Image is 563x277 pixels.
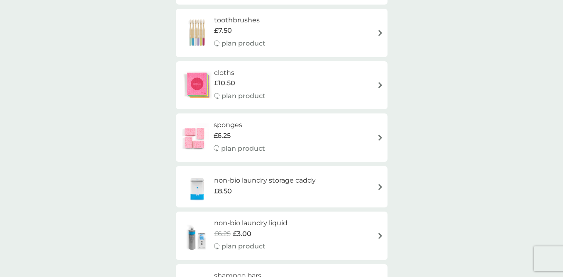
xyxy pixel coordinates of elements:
span: £3.00 [233,229,251,239]
p: plan product [222,38,266,49]
span: £6.25 [214,130,231,141]
span: £6.25 [214,229,231,239]
h6: non-bio laundry storage caddy [214,175,316,186]
p: plan product [222,91,266,101]
img: arrow right [377,135,383,141]
span: £8.50 [214,186,232,197]
img: arrow right [377,184,383,190]
img: toothbrushes [180,18,214,47]
img: cloths [180,71,214,100]
p: plan product [221,143,265,154]
h6: cloths [214,67,266,78]
img: arrow right [377,233,383,239]
img: arrow right [377,82,383,88]
h6: non-bio laundry liquid [214,218,288,229]
img: arrow right [377,30,383,36]
img: non-bio laundry storage caddy [180,172,214,201]
h6: sponges [214,120,265,130]
img: non-bio laundry liquid [180,222,214,251]
span: £7.50 [214,25,232,36]
p: plan product [222,241,266,252]
span: £10.50 [214,78,235,89]
h6: toothbrushes [214,15,266,26]
img: sponges [180,123,209,152]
